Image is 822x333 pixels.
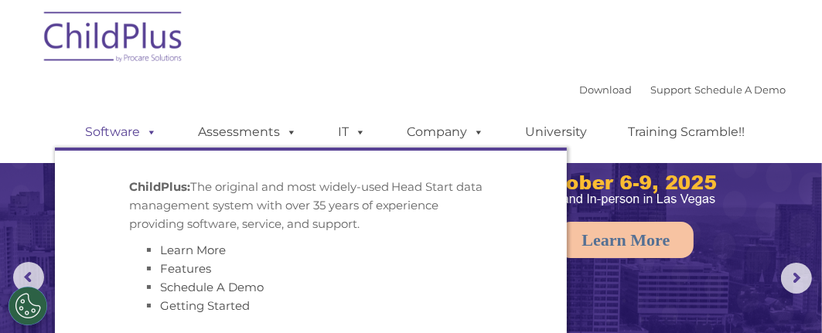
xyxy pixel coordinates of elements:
[695,83,786,96] a: Schedule A Demo
[129,179,190,194] strong: ChildPlus:
[160,261,211,276] a: Features
[580,83,633,96] a: Download
[9,287,47,325] button: Cookies Settings
[36,1,191,78] img: ChildPlus by Procare Solutions
[510,117,603,148] a: University
[129,178,493,233] p: The original and most widely-used Head Start data management system with over 35 years of experie...
[392,117,500,148] a: Company
[183,117,313,148] a: Assessments
[160,280,264,294] a: Schedule A Demo
[323,117,382,148] a: IT
[613,117,761,148] a: Training Scramble!!
[160,243,226,257] a: Learn More
[651,83,692,96] a: Support
[580,83,786,96] font: |
[160,298,250,313] a: Getting Started
[70,117,173,148] a: Software
[558,222,694,258] a: Learn More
